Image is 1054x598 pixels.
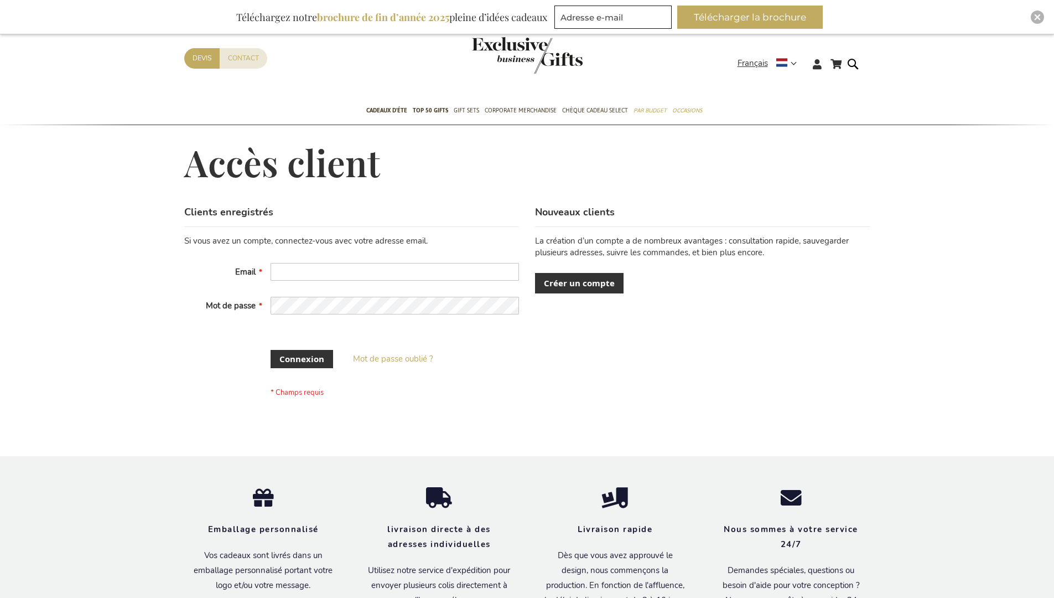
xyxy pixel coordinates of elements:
a: Contact [220,48,267,69]
span: Gift Sets [454,105,479,116]
div: Si vous avez un compte, connectez-vous avec votre adresse email. [184,235,519,247]
input: Adresse e-mail [554,6,672,29]
strong: Nouveaux clients [535,205,615,219]
a: Créer un compte [535,273,624,293]
div: Close [1031,11,1044,24]
a: Cadeaux D'Éte [366,97,407,125]
a: Gift Sets [454,97,479,125]
span: Mot de passe oublié ? [353,353,433,364]
strong: Livraison rapide [578,524,652,535]
span: Par budget [634,105,667,116]
strong: Nous sommes à votre service 24/7 [724,524,858,550]
span: Accès client [184,138,380,186]
span: Mot de passe [206,300,256,311]
span: Créer un compte [544,277,615,289]
p: Vos cadeaux sont livrés dans un emballage personnalisé portant votre logo et/ou votre message. [192,548,335,593]
span: Email [235,266,256,277]
a: Devis [184,48,220,69]
a: Occasions [672,97,702,125]
b: brochure de fin d’année 2025 [317,11,449,24]
span: Français [738,57,768,70]
a: Chèque Cadeau Select [562,97,628,125]
img: Close [1034,14,1041,20]
span: Connexion [279,353,324,365]
a: Mot de passe oublié ? [353,353,433,365]
span: Cadeaux D'Éte [366,105,407,116]
span: Chèque Cadeau Select [562,105,628,116]
a: Par budget [634,97,667,125]
span: TOP 50 Gifts [413,105,448,116]
strong: Clients enregistrés [184,205,273,219]
input: Email [271,263,519,281]
form: marketing offers and promotions [554,6,675,32]
strong: Emballage personnalisé [208,524,319,535]
p: La création d’un compte a de nombreux avantages : consultation rapide, sauvegarder plusieurs adre... [535,235,870,259]
button: Connexion [271,350,333,368]
span: Occasions [672,105,702,116]
a: TOP 50 Gifts [413,97,448,125]
span: Corporate Merchandise [485,105,557,116]
a: Corporate Merchandise [485,97,557,125]
strong: livraison directe à des adresses individuelles [387,524,491,550]
button: Télécharger la brochure [677,6,823,29]
div: Téléchargez notre pleine d’idées cadeaux [231,6,552,29]
a: store logo [472,37,527,74]
img: Exclusive Business gifts logo [472,37,583,74]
